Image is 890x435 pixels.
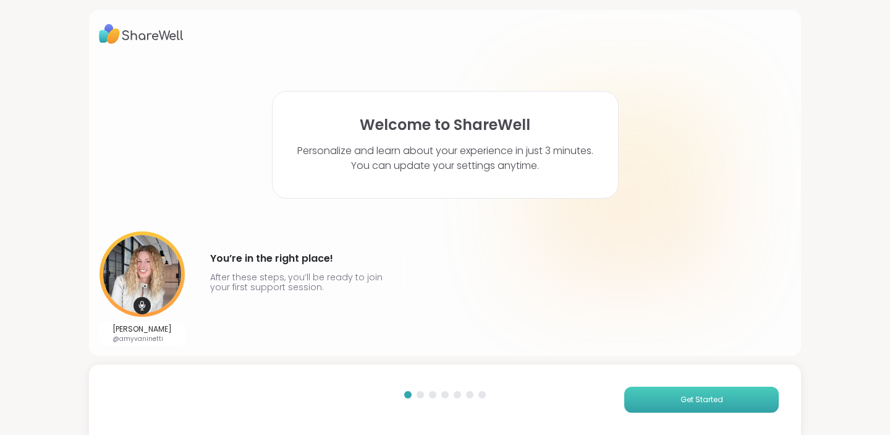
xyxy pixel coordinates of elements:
img: User image [100,231,185,317]
span: Get Started [680,394,723,405]
p: After these steps, you’ll be ready to join your first support session. [210,272,388,292]
img: ShareWell Logo [99,20,184,48]
h1: Welcome to ShareWell [360,116,530,134]
p: Personalize and learn about your experience in just 3 minutes. You can update your settings anytime. [297,144,593,173]
button: Get Started [624,387,779,413]
p: @amyvaninetti [112,334,172,343]
p: [PERSON_NAME] [112,324,172,334]
img: mic icon [133,297,151,314]
h4: You’re in the right place! [210,249,388,269]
